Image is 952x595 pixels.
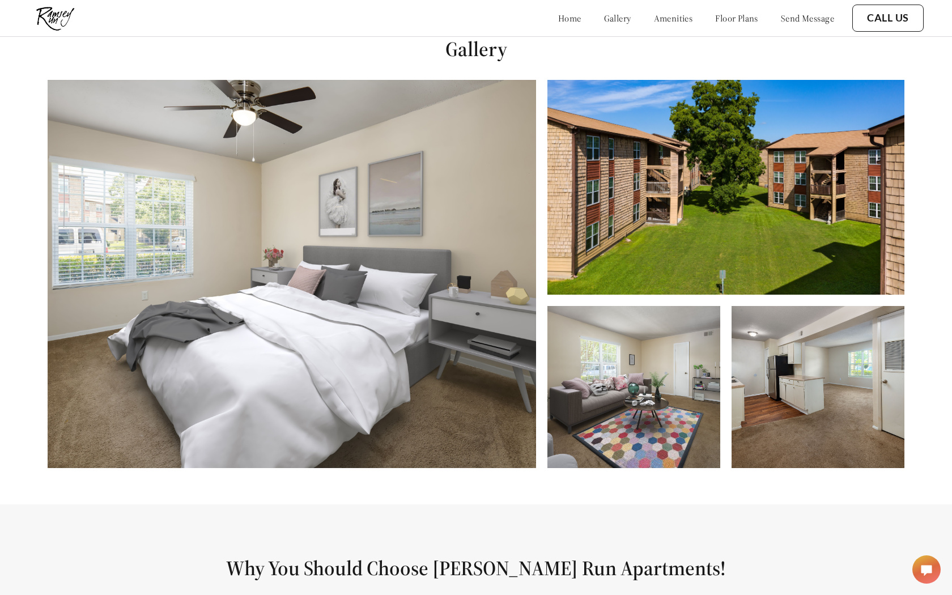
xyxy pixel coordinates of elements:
[547,306,720,468] img: Large Living Room
[27,555,925,581] h1: Why You Should Choose [PERSON_NAME] Run Apartments!
[654,12,693,24] a: amenities
[781,12,834,24] a: send message
[558,12,581,24] a: home
[715,12,758,24] a: floor plans
[48,80,536,468] img: Furnished Bedroom
[852,5,924,32] button: Call Us
[867,12,909,24] a: Call Us
[28,3,82,33] img: ramsey_run_logo.jpg
[604,12,631,24] a: gallery
[732,306,904,468] img: Open Floorplan
[547,80,904,295] img: Greenery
